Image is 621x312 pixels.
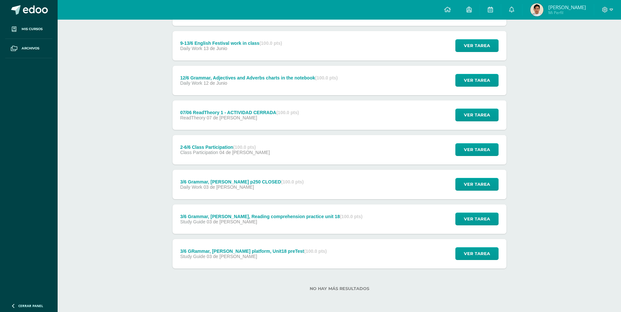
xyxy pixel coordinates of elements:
span: Daily Work [180,184,202,190]
span: 03 de [PERSON_NAME] [207,254,257,259]
div: 2-6/6 Class Participation [180,145,270,150]
span: 12 de Junio [204,80,227,86]
img: 3ef5ddf9f422fdfcafeb43ddfbc22940.png [530,3,543,16]
span: Ver tarea [464,178,490,190]
div: 3/6 GRammar, [PERSON_NAME] platform, Unit18 preTest [180,249,327,254]
a: Mis cursos [5,20,52,39]
label: No hay más resultados [173,286,506,291]
span: Ver tarea [464,40,490,52]
span: Cerrar panel [18,303,43,308]
span: Study Guide [180,254,205,259]
span: [PERSON_NAME] [548,4,586,10]
span: 13 de Junio [204,46,227,51]
button: Ver tarea [455,213,499,225]
strong: (100.0 pts) [315,75,338,80]
button: Ver tarea [455,247,499,260]
button: Ver tarea [455,143,499,156]
span: 03 de [PERSON_NAME] [204,184,254,190]
span: Ver tarea [464,109,490,121]
span: Daily Work [180,46,202,51]
button: Ver tarea [455,39,499,52]
strong: (100.0 pts) [304,249,327,254]
span: Mi Perfil [548,10,586,15]
div: 9-13/6 English Festival work in class [180,41,282,46]
button: Ver tarea [455,178,499,191]
span: Ver tarea [464,213,490,225]
span: Archivos [22,46,39,51]
div: 12/6 Grammar, Adjectives and Adverbs charts in the notebook [180,75,338,80]
span: 03 de [PERSON_NAME] [207,219,257,224]
span: Mis cursos [22,26,43,32]
span: 07 de [PERSON_NAME] [207,115,257,120]
strong: (100.0 pts) [340,214,362,219]
button: Ver tarea [455,74,499,87]
strong: (100.0 pts) [281,179,304,184]
div: 3/6 Grammar, [PERSON_NAME], Reading comprehension practice unit 18 [180,214,362,219]
span: 04 de [PERSON_NAME] [219,150,270,155]
div: 07/06 ReadTheory 1 - ACTIVIDAD CERRADA [180,110,299,115]
strong: (100.0 pts) [259,41,282,46]
span: Daily Work [180,80,202,86]
a: Archivos [5,39,52,58]
span: ReadTheory [180,115,205,120]
span: Study Guide [180,219,205,224]
div: 3/6 Grammar, [PERSON_NAME] p250 CLOSED [180,179,303,184]
button: Ver tarea [455,109,499,121]
strong: (100.0 pts) [233,145,256,150]
span: Class Participation [180,150,218,155]
span: Ver tarea [464,144,490,156]
span: Ver tarea [464,248,490,260]
strong: (100.0 pts) [276,110,299,115]
span: Ver tarea [464,74,490,86]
